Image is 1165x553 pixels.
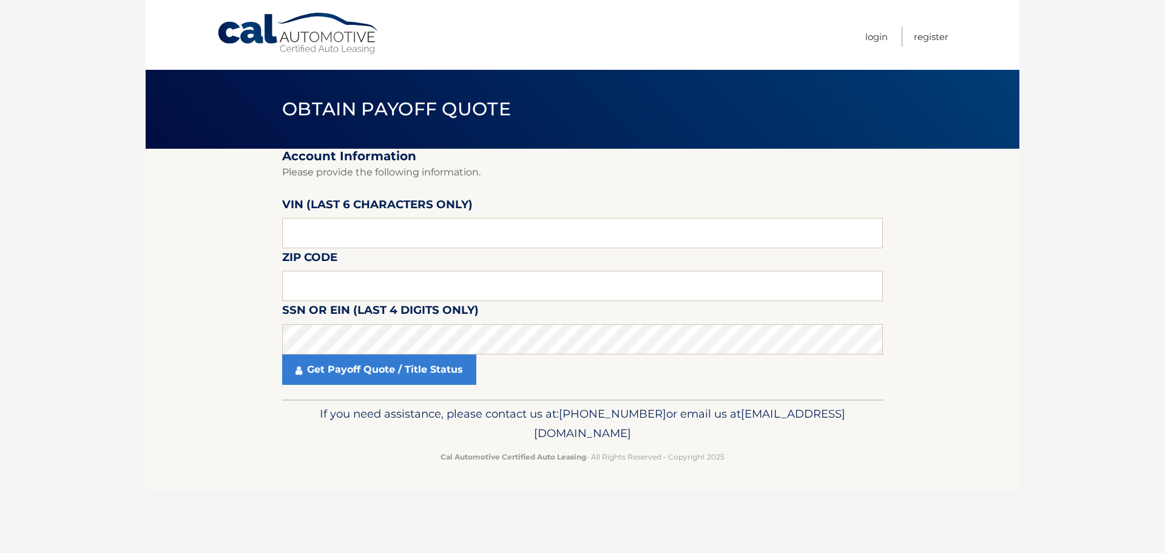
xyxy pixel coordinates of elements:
a: Login [865,27,888,47]
strong: Cal Automotive Certified Auto Leasing [441,452,586,461]
label: SSN or EIN (last 4 digits only) [282,301,479,324]
span: [PHONE_NUMBER] [559,407,666,421]
p: - All Rights Reserved - Copyright 2025 [290,450,875,463]
span: Obtain Payoff Quote [282,98,511,120]
p: Please provide the following information. [282,164,883,181]
p: If you need assistance, please contact us at: or email us at [290,404,875,443]
h2: Account Information [282,149,883,164]
a: Cal Automotive [217,12,380,55]
label: Zip Code [282,248,337,271]
label: VIN (last 6 characters only) [282,195,473,218]
a: Get Payoff Quote / Title Status [282,355,476,385]
a: Register [914,27,948,47]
